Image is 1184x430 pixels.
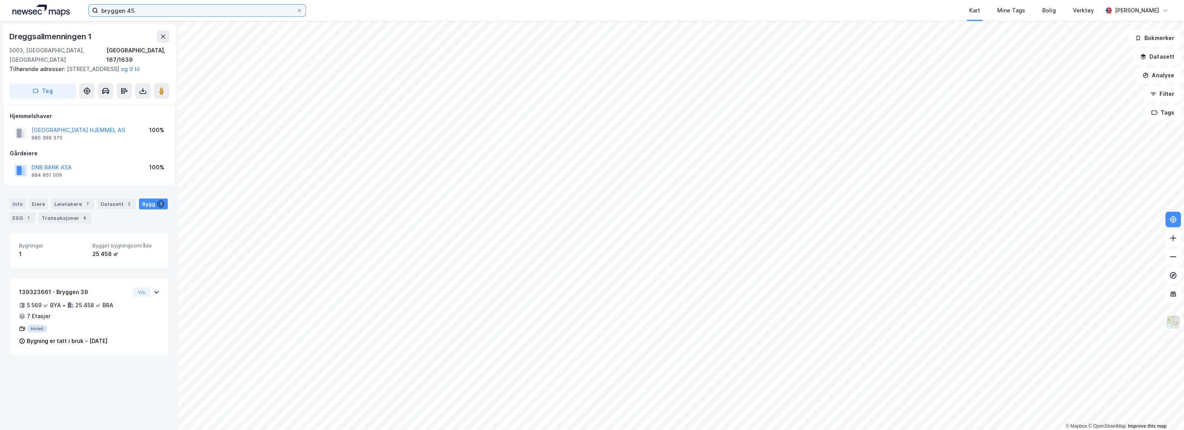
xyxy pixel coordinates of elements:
[27,301,61,310] div: 5 569 ㎡ BYA
[125,200,133,208] div: 2
[10,111,169,121] div: Hjemmelshaver
[31,172,62,178] div: 984 851 006
[1166,315,1181,329] img: Z
[149,163,164,172] div: 100%
[75,301,113,310] div: 25 458 ㎡ BRA
[9,46,106,64] div: 5003, [GEOGRAPHIC_DATA], [GEOGRAPHIC_DATA]
[149,125,164,135] div: 100%
[97,198,136,209] div: Datasett
[27,312,50,321] div: 7 Etasjer
[9,66,67,72] span: Tilhørende adresser:
[9,64,163,74] div: [STREET_ADDRESS]
[31,135,63,141] div: 980 399 370
[38,212,92,223] div: Transaksjoner
[1128,423,1167,429] a: Improve this map
[9,30,93,43] div: Dreggsallmenningen 1
[19,249,86,259] div: 1
[29,198,48,209] div: Eiere
[1088,423,1126,429] a: OpenStreetMap
[139,198,168,209] div: Bygg
[92,249,160,259] div: 25 458 ㎡
[997,6,1025,15] div: Mine Tags
[1134,49,1181,64] button: Datasett
[9,83,76,99] button: Tag
[133,287,150,297] button: Vis
[92,242,160,249] span: Bygget bygningsområde
[81,214,89,222] div: 8
[1145,393,1184,430] div: Kontrollprogram for chat
[1115,6,1159,15] div: [PERSON_NAME]
[1128,30,1181,46] button: Bokmerker
[1042,6,1056,15] div: Bolig
[27,336,108,346] div: Bygning er tatt i bruk - [DATE]
[1073,6,1094,15] div: Verktøy
[9,198,26,209] div: Info
[1145,393,1184,430] iframe: Chat Widget
[106,46,169,64] div: [GEOGRAPHIC_DATA], 167/1639
[969,6,980,15] div: Kart
[9,212,35,223] div: ESG
[83,200,91,208] div: 7
[1066,423,1087,429] a: Mapbox
[19,287,130,297] div: 139323661 - Bryggen 39
[10,149,169,158] div: Gårdeiere
[19,242,86,249] span: Bygninger
[157,200,165,208] div: 1
[63,302,66,308] div: •
[1145,105,1181,120] button: Tags
[12,5,70,16] img: logo.a4113a55bc3d86da70a041830d287a7e.svg
[51,198,94,209] div: Leietakere
[1144,86,1181,102] button: Filter
[1136,68,1181,83] button: Analyse
[98,5,296,16] input: Søk på adresse, matrikkel, gårdeiere, leietakere eller personer
[24,214,32,222] div: 1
